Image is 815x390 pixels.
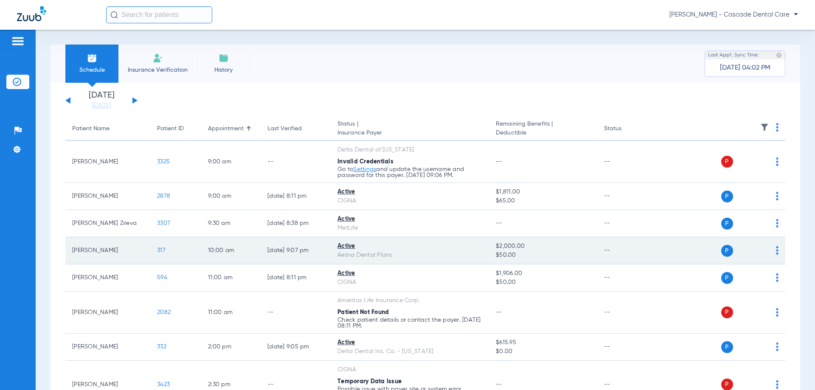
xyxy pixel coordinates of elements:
span: -- [496,382,502,387]
span: Patient Not Found [337,309,389,315]
img: Search Icon [110,11,118,19]
img: last sync help info [776,52,782,58]
span: Insurance Verification [125,66,191,74]
th: Status [597,117,655,141]
span: Insurance Payer [337,129,482,137]
th: Status | [331,117,489,141]
td: 9:30 AM [201,210,261,237]
span: History [203,66,244,74]
img: hamburger-icon [11,36,25,46]
span: 2082 [157,309,171,315]
td: -- [597,264,655,292]
div: Active [337,188,482,196]
span: $65.00 [496,196,590,205]
span: 2878 [157,193,170,199]
td: -- [597,141,655,183]
td: 11:00 AM [201,292,261,334]
div: Patient ID [157,124,194,133]
p: Go to and update the username and password for this payer. [DATE] 09:06 PM. [337,166,482,178]
td: 10:00 AM [201,237,261,264]
td: -- [597,237,655,264]
span: 3325 [157,159,170,165]
td: [PERSON_NAME] [65,183,150,210]
div: Delta Dental Ins. Co. - [US_STATE] [337,347,482,356]
img: group-dot-blue.svg [776,219,778,227]
div: Active [337,215,482,224]
span: P [721,341,733,353]
span: P [721,272,733,284]
a: [DATE] [76,101,127,110]
td: [PERSON_NAME] [65,334,150,361]
img: group-dot-blue.svg [776,273,778,282]
img: group-dot-blue.svg [776,123,778,132]
div: Patient Name [72,124,110,133]
span: Last Appt. Sync Time: [708,51,759,59]
td: [PERSON_NAME] [65,292,150,334]
td: 9:00 AM [201,141,261,183]
span: $1,811.00 [496,188,590,196]
span: -- [496,309,502,315]
div: Patient ID [157,124,184,133]
img: Zuub Logo [17,6,46,21]
span: [DATE] 04:02 PM [720,64,770,72]
img: Schedule [87,53,97,63]
div: CIGNA [337,365,482,374]
a: Settings [353,166,376,172]
div: Patient Name [72,124,143,133]
p: Check patient details or contact the payer. [DATE] 08:11 PM. [337,317,482,329]
img: filter.svg [760,123,769,132]
td: [PERSON_NAME] [65,237,150,264]
img: group-dot-blue.svg [776,342,778,351]
div: MetLife [337,224,482,233]
div: Last Verified [267,124,324,133]
td: [DATE] 8:11 PM [261,264,331,292]
span: $1,906.00 [496,269,590,278]
td: -- [597,292,655,334]
th: Remaining Benefits | [489,117,597,141]
span: $50.00 [496,251,590,260]
img: group-dot-blue.svg [776,246,778,255]
div: Active [337,242,482,251]
span: P [721,306,733,318]
td: [PERSON_NAME] [65,141,150,183]
iframe: Chat Widget [773,349,815,390]
span: P [721,156,733,168]
div: Appointment [208,124,244,133]
td: [DATE] 8:11 PM [261,183,331,210]
div: Appointment [208,124,254,133]
li: [DATE] [76,91,127,110]
img: History [219,53,229,63]
div: Last Verified [267,124,302,133]
div: Aetna Dental Plans [337,251,482,260]
td: [DATE] 9:05 PM [261,334,331,361]
span: $50.00 [496,278,590,287]
div: Delta Dental of [US_STATE] [337,146,482,154]
span: $0.00 [496,347,590,356]
td: [DATE] 9:07 PM [261,237,331,264]
span: Invalid Credentials [337,159,393,165]
span: -- [496,220,502,226]
td: -- [597,334,655,361]
div: Active [337,269,482,278]
td: [PERSON_NAME] Zireva [65,210,150,237]
span: 3423 [157,382,170,387]
span: Temporary Data Issue [337,379,402,384]
span: P [721,191,733,202]
span: Deductible [496,129,590,137]
span: P [721,245,733,257]
span: 594 [157,275,167,281]
span: $2,000.00 [496,242,590,251]
div: CIGNA [337,196,482,205]
div: CIGNA [337,278,482,287]
span: 3307 [157,220,170,226]
div: Ameritas Life Insurance Corp. [337,296,482,305]
img: Manual Insurance Verification [153,53,163,63]
span: Schedule [72,66,112,74]
td: 11:00 AM [201,264,261,292]
td: 9:00 AM [201,183,261,210]
td: -- [261,292,331,334]
img: group-dot-blue.svg [776,308,778,317]
td: [DATE] 8:38 PM [261,210,331,237]
span: -- [496,159,502,165]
